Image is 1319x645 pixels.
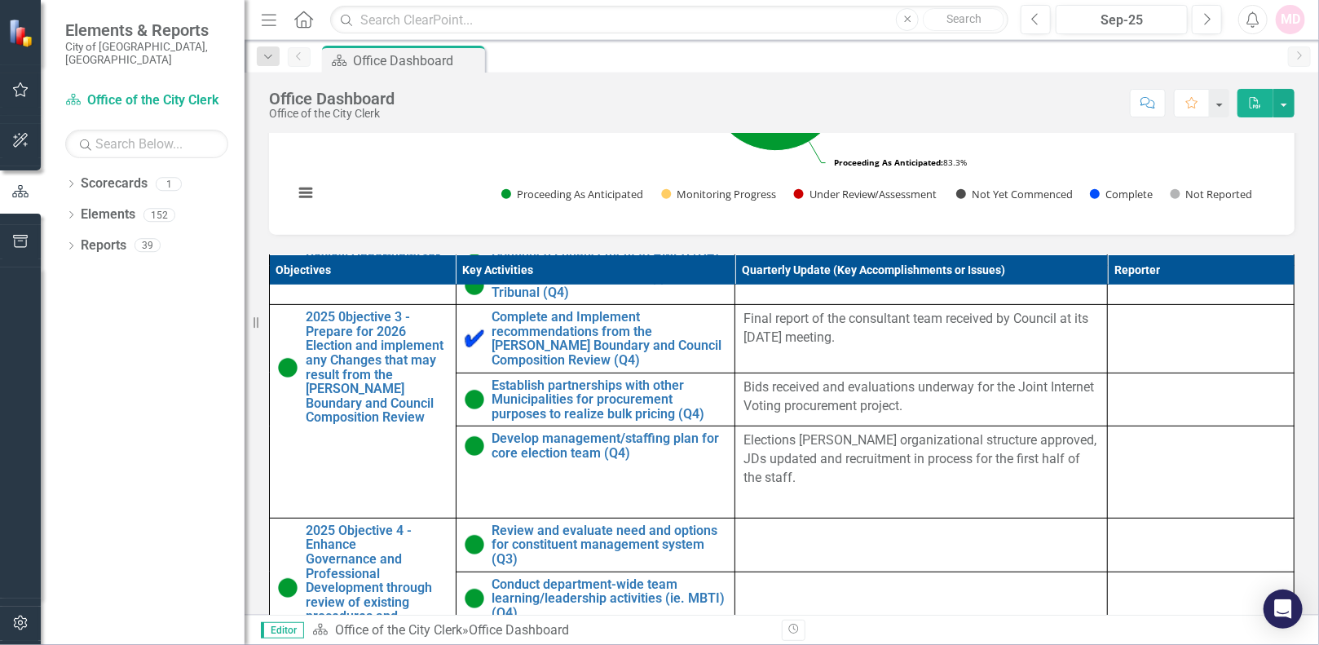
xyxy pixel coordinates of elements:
[465,436,484,456] img: Proceeding as Anticipated
[923,8,1004,31] button: Search
[456,373,735,426] td: Double-Click to Edit Right Click for Context Menu
[330,6,1008,34] input: Search ClearPoint...
[81,205,135,224] a: Elements
[1276,5,1305,34] button: MD
[834,157,967,168] text: 83.3%
[335,622,462,638] a: Office of the City Clerk
[456,518,735,572] td: Double-Click to Edit Right Click for Context Menu
[735,305,1108,373] td: Double-Click to Edit
[492,431,727,460] a: Develop management/staffing plan for core election team (Q4)
[278,578,298,598] img: Proceeding as Anticipated
[81,175,148,193] a: Scorecards
[135,239,161,253] div: 39
[492,310,727,367] a: Complete and Implement recommendations from the [PERSON_NAME] Boundary and Council Composition Re...
[456,305,735,373] td: Double-Click to Edit Right Click for Context Menu
[1105,187,1153,201] text: Complete
[269,90,395,108] div: Office Dashboard
[1108,305,1295,373] td: Double-Click to Edit
[735,572,1108,625] td: Double-Click to Edit
[1061,11,1182,30] div: Sep-25
[81,236,126,255] a: Reports
[735,373,1108,426] td: Double-Click to Edit
[735,266,1108,305] td: Double-Click to Edit
[465,276,484,295] img: Proceeding as Anticipated
[735,518,1108,572] td: Double-Click to Edit
[492,524,727,567] a: Review and evaluate need and options for constituent management system (Q3)
[65,40,228,67] small: City of [GEOGRAPHIC_DATA], [GEOGRAPHIC_DATA]
[469,622,569,638] div: Office Dashboard
[946,12,982,25] span: Search
[1108,518,1295,572] td: Double-Click to Edit
[294,181,317,204] button: View chart menu, Chart
[743,431,1099,491] p: Elections [PERSON_NAME] organizational structure approved, JDs updated and recruitment in process...
[306,310,448,425] a: 2025 0bjective 3 - Prepare for 2026 Election and implement any Changes that may result from the [...
[1171,187,1252,201] button: Show Not Reported
[143,208,175,222] div: 152
[465,535,484,554] img: Proceeding as Anticipated
[492,378,727,422] a: Establish partnerships with other Municipalities for procurement purposes to realize bulk pricing...
[278,358,298,378] img: Proceeding as Anticipated
[735,426,1108,518] td: Double-Click to Edit
[456,266,735,305] td: Double-Click to Edit Right Click for Context Menu
[794,187,938,201] button: Show Under Review/Assessment
[65,20,228,40] span: Elements & Reports
[456,426,735,518] td: Double-Click to Edit Right Click for Context Menu
[743,310,1099,347] p: Final report of the consultant team received by Council at its [DATE] meeting.
[834,157,943,168] tspan: Proceeding As Anticipated:
[1264,590,1303,629] div: Open Intercom Messenger
[492,577,727,621] a: Conduct department-wide team learning/leadership activities (ie. MBTI) (Q4)
[492,271,727,299] a: Establish a Charter for an Appeal Tribunal (Q4)
[353,51,481,71] div: Office Dashboard
[956,187,1072,201] button: Show Not Yet Commenced
[156,177,182,191] div: 1
[456,572,735,625] td: Double-Click to Edit Right Click for Context Menu
[661,187,775,201] button: Show Monitoring Progress
[743,378,1099,416] p: Bids received and evaluations underway for the Joint Internet Voting procurement project.
[261,622,304,638] span: Editor
[65,91,228,110] a: Office of the City Clerk
[501,187,643,201] button: Show Proceeding As Anticipated
[465,390,484,409] img: Proceeding as Anticipated
[1090,187,1153,201] button: Show Complete
[8,19,37,47] img: ClearPoint Strategy
[1056,5,1188,34] button: Sep-25
[465,329,484,348] img: Complete
[270,305,457,519] td: Double-Click to Edit Right Click for Context Menu
[708,16,843,151] path: Proceeding As Anticipated, 10.
[269,108,395,120] div: Office of the City Clerk
[465,589,484,608] img: Proceeding as Anticipated
[1108,266,1295,305] td: Double-Click to Edit
[312,621,770,640] div: »
[1108,373,1295,426] td: Double-Click to Edit
[1108,572,1295,625] td: Double-Click to Edit
[65,130,228,158] input: Search Below...
[1108,426,1295,518] td: Double-Click to Edit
